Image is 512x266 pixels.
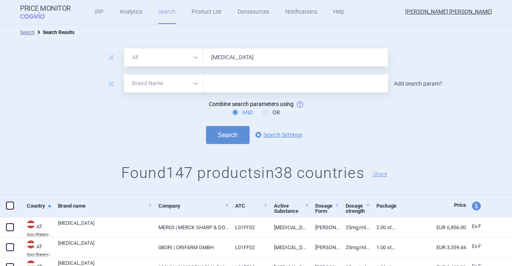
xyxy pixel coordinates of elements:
[370,238,396,257] a: 1.00 ST | Stück
[27,196,52,216] a: Country
[20,12,56,19] span: COGVIO
[229,218,268,237] a: L01FF02
[309,218,340,237] a: [PERSON_NAME] [PERSON_NAME].E.INF-LSG
[232,108,253,116] label: AND
[58,196,152,216] a: Brand name
[396,218,466,237] a: EUR 6,856.00
[274,196,309,221] a: Active Substance
[472,244,481,249] span: Ex-factory price
[27,240,35,248] img: Austria
[152,238,229,257] a: 08ORI | ORIFARM GMBH
[152,218,229,237] a: MER03 | MERCK SHARP & DOHME GESMB
[268,238,309,257] a: [MEDICAL_DATA]
[21,220,52,236] a: ATATApo-Warenv.III
[229,238,268,257] a: L01FF02
[254,130,302,140] a: Search Settings
[263,108,280,116] label: OR
[315,196,340,221] a: Dosage Form
[27,252,52,256] abbr: Apo-Warenv.III — Apothekerverlag Warenverzeichnis. Online database developed by the Österreichisc...
[20,28,35,36] li: Search
[396,238,466,257] a: EUR 3,359.44
[27,220,35,228] img: Austria
[20,30,35,35] a: Search
[370,218,396,237] a: 2.00 ST | Stück
[454,202,466,208] span: Price
[58,220,152,234] a: [MEDICAL_DATA]
[21,240,52,256] a: ATATApo-Warenv.III
[466,221,496,233] a: Ex-F
[466,241,496,253] a: Ex-F
[340,218,370,237] a: 25MG/ML DSTFL 4ML
[209,101,294,107] span: Combine search parameters using
[235,196,268,216] a: ATC
[346,196,370,221] a: Dosage strength
[373,171,387,177] button: Share
[20,4,71,12] strong: Price Monitor
[268,218,309,237] a: [MEDICAL_DATA]
[394,81,442,86] a: Add search param?
[20,4,71,20] a: Price MonitorCOGVIO
[158,196,229,216] a: Company
[309,238,340,257] a: [PERSON_NAME] [PERSON_NAME].E.INF-LSG
[43,30,74,35] strong: Search Results
[206,126,250,144] button: Search
[35,28,74,36] li: Search Results
[472,224,481,229] span: Ex-factory price
[58,240,152,254] a: [MEDICAL_DATA]
[376,196,396,216] a: Package
[340,238,370,257] a: 25MG/ML DSTFL 4ML
[27,232,52,236] abbr: Apo-Warenv.III — Apothekerverlag Warenverzeichnis. Online database developed by the Österreichisc...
